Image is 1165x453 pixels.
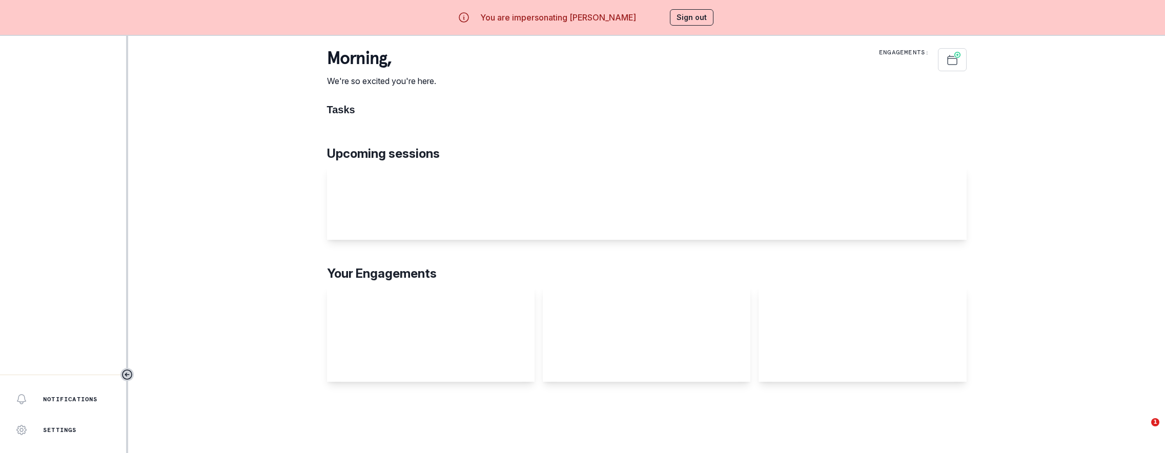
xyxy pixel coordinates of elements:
p: Settings [43,426,77,434]
button: Toggle sidebar [120,368,134,381]
p: morning , [327,48,436,69]
button: Sign out [670,9,713,26]
span: 1 [1151,418,1159,426]
h1: Tasks [327,104,967,116]
p: We're so excited you're here. [327,75,436,87]
p: Your Engagements [327,264,967,283]
p: Upcoming sessions [327,145,967,163]
p: Engagements: [879,48,929,56]
iframe: Intercom live chat [1130,418,1155,443]
button: Schedule Sessions [938,48,967,71]
p: You are impersonating [PERSON_NAME] [480,11,636,24]
p: Notifications [43,395,98,403]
